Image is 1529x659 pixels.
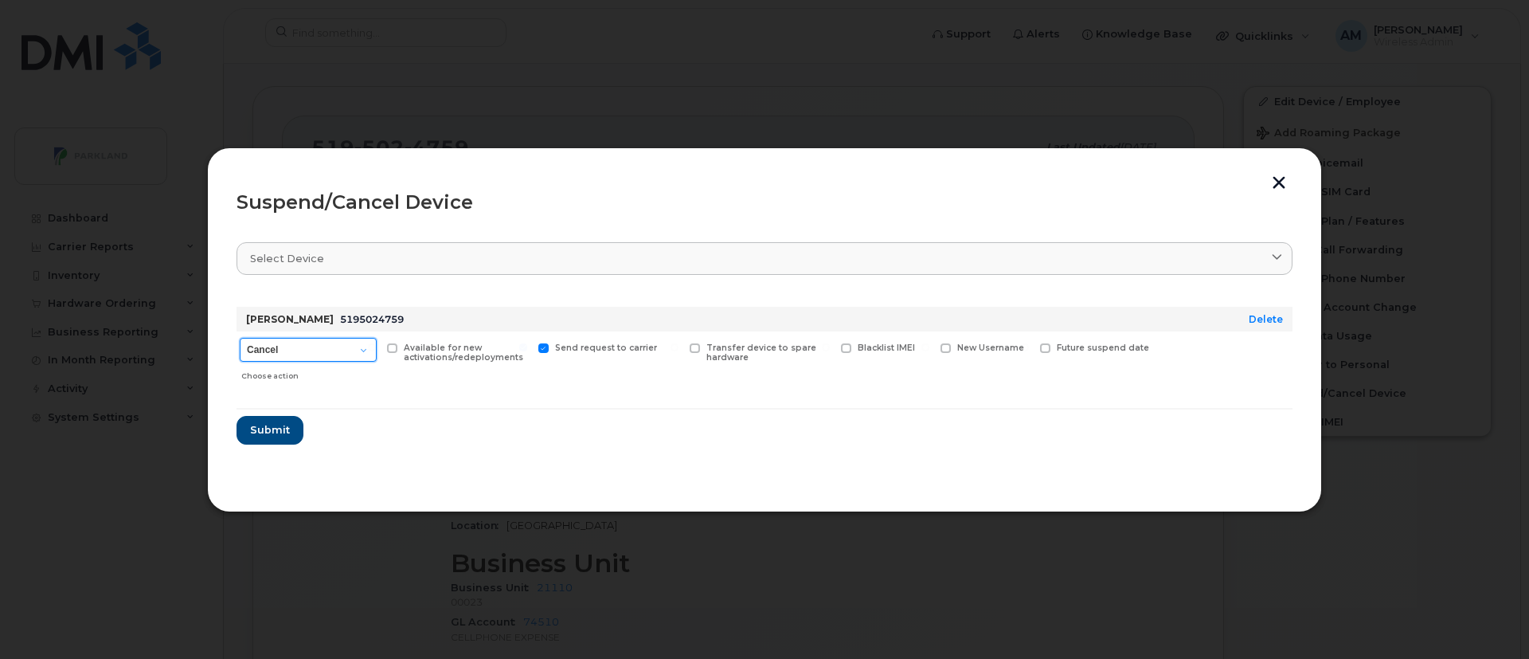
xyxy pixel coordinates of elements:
[250,251,324,266] span: Select device
[1057,343,1149,353] span: Future suspend date
[237,193,1292,212] div: Suspend/Cancel Device
[858,343,915,353] span: Blacklist IMEI
[241,363,377,382] div: Choose action
[1021,343,1029,351] input: Future suspend date
[706,343,816,363] span: Transfer device to spare hardware
[555,343,657,353] span: Send request to carrier
[671,343,678,351] input: Transfer device to spare hardware
[250,422,290,437] span: Submit
[1249,313,1283,325] a: Delete
[957,343,1024,353] span: New Username
[340,313,404,325] span: 5195024759
[237,416,303,445] button: Submit
[822,343,830,351] input: Blacklist IMEI
[519,343,527,351] input: Send request to carrier
[237,242,1292,275] a: Select device
[246,313,334,325] strong: [PERSON_NAME]
[368,343,376,351] input: Available for new activations/redeployments
[921,343,929,351] input: New Username
[404,343,523,363] span: Available for new activations/redeployments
